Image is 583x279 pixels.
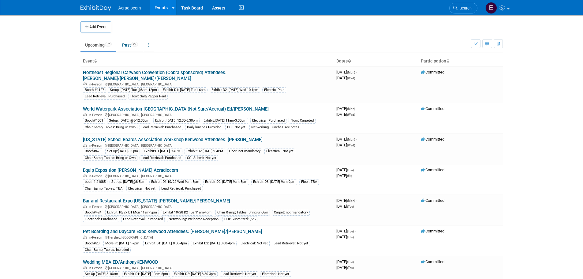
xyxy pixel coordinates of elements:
div: Booth #1127 [83,87,106,93]
div: Lead Retrieval: Purchased [121,217,165,222]
img: In-Person Event [83,144,87,147]
div: Floor: TBA [299,179,319,185]
div: Daily lunches Provided [185,125,223,130]
div: Set Up [DATE] 8-10Am [83,271,120,277]
div: Hershey, [GEOGRAPHIC_DATA] [83,235,331,239]
div: [GEOGRAPHIC_DATA], [GEOGRAPHIC_DATA] [83,265,331,270]
a: Sort by Start Date [348,58,351,63]
span: [DATE] [336,106,357,111]
span: [DATE] [336,112,355,117]
span: [DATE] [336,143,355,147]
span: [DATE] [336,235,354,239]
div: COI: Submitted 9/26 [222,217,257,222]
span: Acradiocom [118,6,141,10]
div: Exhibit D1: [DATE] Tue1-6pm [161,87,207,93]
div: Exhibit:[DATE] 11am-3:30pm [202,118,248,123]
div: Carpet: not mandatory [272,210,310,215]
th: Dates [334,56,418,66]
span: - [355,168,356,172]
span: Committed [421,168,444,172]
span: Committed [421,259,444,264]
div: Floor: not mandatory [227,149,262,154]
img: In-Person Event [83,236,87,239]
span: (Wed) [347,113,355,116]
span: (Thu) [347,266,354,270]
span: [DATE] [336,70,357,74]
div: Move in: [DATE] 1-7pm [103,241,141,246]
span: Search [458,6,472,10]
span: In-Person [88,236,104,239]
span: (Fri) [347,174,352,178]
span: - [356,198,357,203]
div: Exhibit:D2 [DATE] 9-4PM [185,149,225,154]
div: Floor: Salt/Pepper Paid [129,94,168,99]
a: Wedding MBA ED/AnthonyKENWOOD [83,259,158,265]
div: Booth#424 [83,210,103,215]
span: [DATE] [336,259,356,264]
div: Chair &amp; Tables: Bring ur Own [215,210,270,215]
span: (Mon) [347,71,355,74]
span: (Wed) [347,144,355,147]
span: - [355,259,356,264]
div: Chair &amp; Tables: Bring ur Own [83,155,137,161]
a: Bar and Restaurant Expo [US_STATE] [PERSON_NAME]/[PERSON_NAME] [83,198,230,204]
div: Electrical: Not yet [239,241,270,246]
div: Lead Retrieval: Purchased [83,94,126,99]
span: [DATE] [336,76,355,80]
div: Setup: [DATE] Tue @8am-12pm [108,87,159,93]
div: [GEOGRAPHIC_DATA], [GEOGRAPHIC_DATA] [83,143,331,148]
span: [DATE] [336,204,354,209]
a: Pet Boarding and Daycare Expo Kenwood Attendees: [PERSON_NAME]/[PERSON_NAME] [83,229,262,234]
span: - [356,106,357,111]
div: Exhibit D1: [DATE] 8:00-4pm [143,241,189,246]
span: In-Person [88,205,104,209]
a: Sort by Participation Type [446,58,449,63]
span: Committed [421,70,444,74]
span: 32 [105,42,112,47]
span: [DATE] [336,198,357,203]
div: Exhibit D2: [DATE] 8:30-3pm [172,271,218,277]
div: Chair &amp; Tables: Bring ur Own [83,125,137,130]
div: Exhibit:[DATE] 12:30-6:30pm [153,118,200,123]
div: Electric: Paid [262,87,286,93]
a: World Waterpark Association-[GEOGRAPHIC_DATA](Not Sure/Accrual) Ed/[PERSON_NAME] [83,106,269,112]
span: - [356,137,357,141]
a: Northeast Regional Carwash Convention (Cobra sponsored) Attendees: [PERSON_NAME]/[PERSON_NAME]/[P... [83,70,226,81]
span: (Tue) [347,230,354,233]
div: Electrical: Purchased [250,118,286,123]
div: Exhibit D2: [DATE] 9am-5pm [203,179,249,185]
a: Equip Exposition [PERSON_NAME] Acradiocom [83,168,178,173]
div: Chair &amp; Tables: TBA [83,186,124,191]
th: Event [80,56,334,66]
div: Exhibit:D1 [DATE] 9-4PM [142,149,182,154]
span: Committed [421,137,444,141]
a: Sort by Event Name [94,58,97,63]
a: Upcoming32 [80,39,116,51]
img: ExhibitDay [80,5,111,11]
span: - [355,229,356,233]
img: In-Person Event [83,266,87,269]
div: [GEOGRAPHIC_DATA], [GEOGRAPHIC_DATA] [83,81,331,86]
span: Committed [421,106,444,111]
div: Setup: [DATE] @8-12:30pm [107,118,151,123]
th: Participation [418,56,503,66]
img: In-Person Event [83,205,87,208]
div: Lead Retrieval: Not yet [220,271,258,277]
div: Electrical: Not yet [264,149,295,154]
div: Floor: Carpeted [289,118,316,123]
div: Electrical: Not yet [260,271,291,277]
span: In-Person [88,82,104,86]
div: Exhibit D1: [DATE] 10am-5pm [122,271,170,277]
span: (Mon) [347,138,355,141]
span: (Tue) [347,168,354,172]
span: In-Person [88,113,104,117]
div: [GEOGRAPHIC_DATA], [GEOGRAPHIC_DATA] [83,173,331,178]
div: Electrical: Purchased [83,217,119,222]
a: Past29 [118,39,143,51]
span: Committed [421,229,444,233]
div: Booth#475 [83,149,103,154]
span: [DATE] [336,265,354,270]
div: Exhibit D2: [DATE] Wed 10-1pm [210,87,260,93]
button: Add Event [80,21,111,32]
div: Set up: [DATE]@8-5pm [110,179,147,185]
